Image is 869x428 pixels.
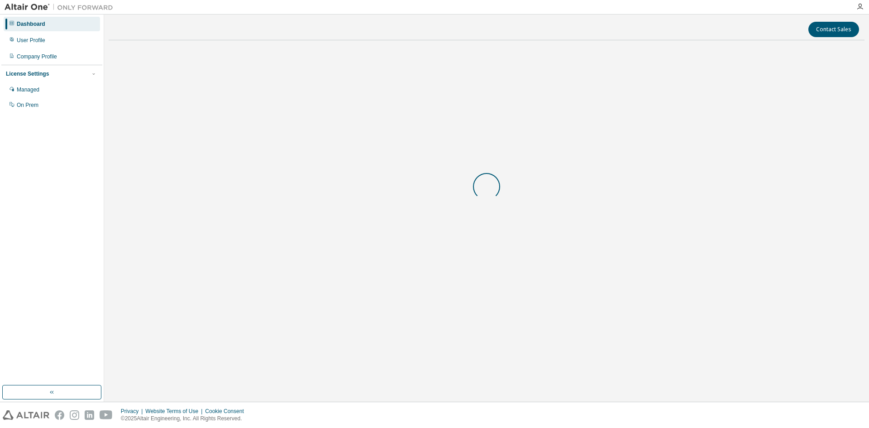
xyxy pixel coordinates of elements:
img: facebook.svg [55,410,64,420]
img: instagram.svg [70,410,79,420]
div: Cookie Consent [205,408,249,415]
div: On Prem [17,101,38,109]
img: Altair One [5,3,118,12]
p: © 2025 Altair Engineering, Inc. All Rights Reserved. [121,415,249,423]
div: Privacy [121,408,145,415]
img: linkedin.svg [85,410,94,420]
div: Website Terms of Use [145,408,205,415]
div: Dashboard [17,20,45,28]
div: Company Profile [17,53,57,60]
div: User Profile [17,37,45,44]
div: License Settings [6,70,49,77]
button: Contact Sales [808,22,859,37]
img: youtube.svg [100,410,113,420]
img: altair_logo.svg [3,410,49,420]
div: Managed [17,86,39,93]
